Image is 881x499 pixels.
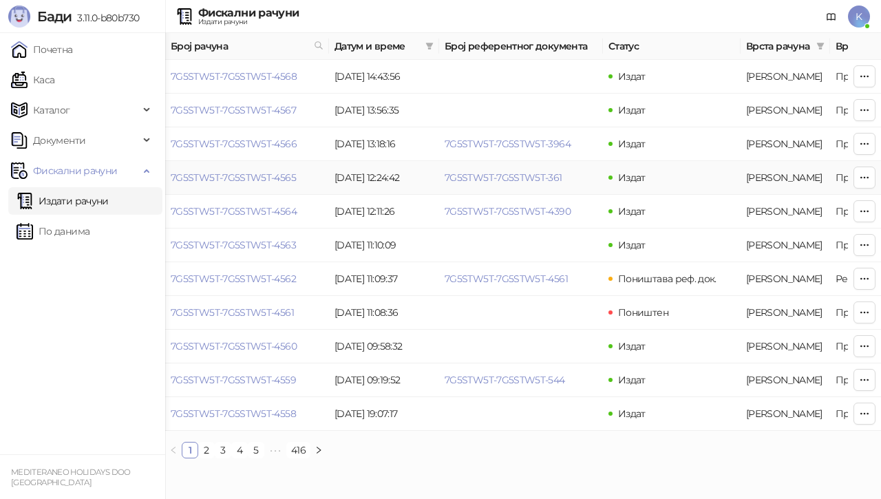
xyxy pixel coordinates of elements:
a: 7G5STW5T-7G5STW5T-4562 [171,273,296,285]
span: filter [425,42,434,50]
span: Издат [618,407,646,420]
td: [DATE] 09:58:32 [329,330,439,363]
th: Статус [603,33,741,60]
td: [DATE] 13:18:16 [329,127,439,161]
span: Поништава реф. док. [618,273,717,285]
li: Следећа страна [310,442,327,458]
td: [DATE] 12:11:26 [329,195,439,229]
span: 3.11.0-b80b730 [72,12,139,24]
span: Издат [618,171,646,184]
td: [DATE] 11:10:09 [329,229,439,262]
td: Аванс [741,330,830,363]
li: Претходна страна [165,442,182,458]
a: 7G5STW5T-7G5STW5T-4560 [171,340,297,352]
a: Документација [820,6,842,28]
a: 7G5STW5T-7G5STW5T-4559 [171,374,296,386]
td: [DATE] 11:08:36 [329,296,439,330]
td: Аванс [741,161,830,195]
td: [DATE] 09:19:52 [329,363,439,397]
td: [DATE] 14:43:56 [329,60,439,94]
td: 7G5STW5T-7G5STW5T-4562 [165,262,329,296]
li: 2 [198,442,215,458]
span: Бади [37,8,72,25]
th: Врста рачуна [741,33,830,60]
span: Издат [618,374,646,386]
span: Број рачуна [171,39,308,54]
a: 5 [248,443,264,458]
a: 7G5STW5T-7G5STW5T-4563 [171,239,296,251]
td: Аванс [741,296,830,330]
td: 7G5STW5T-7G5STW5T-4567 [165,94,329,127]
span: filter [814,36,827,56]
td: Аванс [741,262,830,296]
span: filter [423,36,436,56]
td: 7G5STW5T-7G5STW5T-4565 [165,161,329,195]
button: left [165,442,182,458]
a: 7G5STW5T-7G5STW5T-361 [445,171,562,184]
td: [DATE] 11:09:37 [329,262,439,296]
td: [DATE] 19:07:17 [329,397,439,431]
td: Аванс [741,363,830,397]
span: Врста рачуна [746,39,811,54]
td: 7G5STW5T-7G5STW5T-4558 [165,397,329,431]
a: 2 [199,443,214,458]
a: 7G5STW5T-7G5STW5T-4390 [445,205,571,217]
div: Фискални рачуни [198,8,299,19]
li: 416 [286,442,310,458]
span: Поништен [618,306,668,319]
span: Издат [618,340,646,352]
td: [DATE] 13:56:35 [329,94,439,127]
span: Каталог [33,96,70,124]
a: Почетна [11,36,73,63]
th: Број рачуна [165,33,329,60]
span: Издат [618,104,646,116]
td: 7G5STW5T-7G5STW5T-4568 [165,60,329,94]
a: Издати рачуни [17,187,109,215]
td: Аванс [741,397,830,431]
div: Издати рачуни [198,19,299,25]
td: 7G5STW5T-7G5STW5T-4566 [165,127,329,161]
a: 1 [182,443,198,458]
td: Аванс [741,127,830,161]
a: 416 [287,443,310,458]
span: filter [816,42,825,50]
span: right [315,446,323,454]
a: 7G5STW5T-7G5STW5T-4564 [171,205,297,217]
span: K [848,6,870,28]
small: MEDITERANEO HOLIDAYS DOO [GEOGRAPHIC_DATA] [11,467,131,487]
li: 4 [231,442,248,458]
span: ••• [264,442,286,458]
span: Документи [33,127,85,154]
a: 7G5STW5T-7G5STW5T-4561 [445,273,568,285]
td: [DATE] 12:24:42 [329,161,439,195]
td: 7G5STW5T-7G5STW5T-4561 [165,296,329,330]
td: Аванс [741,94,830,127]
span: Издат [618,205,646,217]
a: 7G5STW5T-7G5STW5T-4567 [171,104,296,116]
th: Број референтног документа [439,33,603,60]
a: 7G5STW5T-7G5STW5T-4558 [171,407,296,420]
td: Аванс [741,229,830,262]
span: Фискални рачуни [33,157,117,184]
span: Издат [618,138,646,150]
span: Издат [618,70,646,83]
li: 3 [215,442,231,458]
span: Издат [618,239,646,251]
a: 7G5STW5T-7G5STW5T-4566 [171,138,297,150]
span: Датум и време [335,39,420,54]
a: 4 [232,443,247,458]
a: По данима [17,217,89,245]
td: 7G5STW5T-7G5STW5T-4563 [165,229,329,262]
td: 7G5STW5T-7G5STW5T-4559 [165,363,329,397]
a: 7G5STW5T-7G5STW5T-4568 [171,70,297,83]
li: 5 [248,442,264,458]
td: Аванс [741,195,830,229]
td: 7G5STW5T-7G5STW5T-4564 [165,195,329,229]
img: Logo [8,6,30,28]
li: 1 [182,442,198,458]
td: 7G5STW5T-7G5STW5T-4560 [165,330,329,363]
a: 3 [215,443,231,458]
td: Аванс [741,60,830,94]
button: right [310,442,327,458]
a: 7G5STW5T-7G5STW5T-3964 [445,138,571,150]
